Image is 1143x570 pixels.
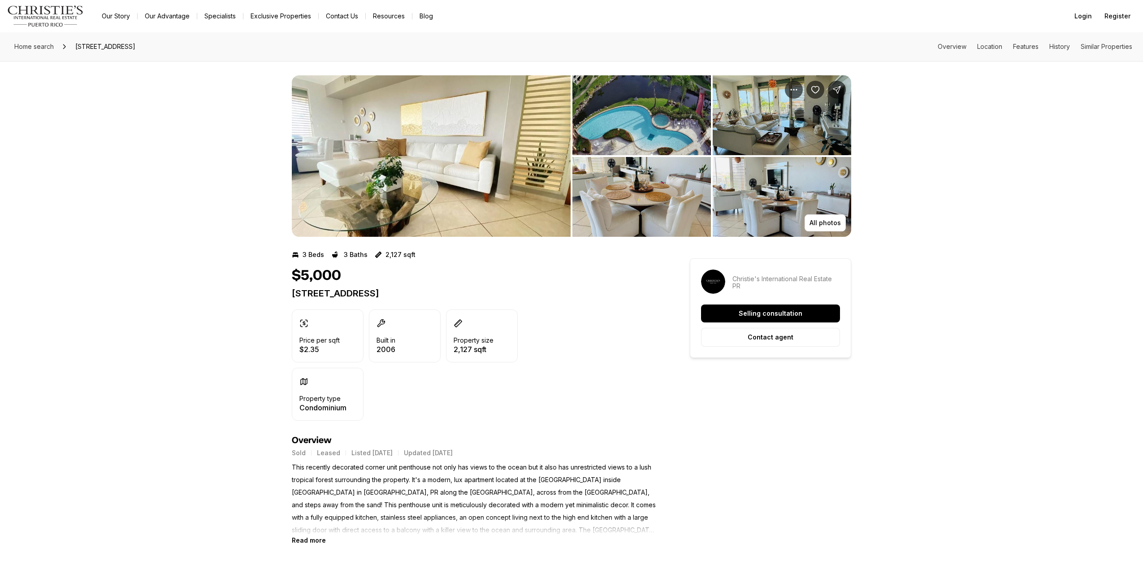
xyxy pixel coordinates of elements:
a: Our Story [95,10,137,22]
button: View image gallery [572,157,711,237]
li: 2 of 8 [572,75,851,237]
a: Home search [11,39,57,54]
p: Contact agent [748,334,793,341]
p: 2,127 sqft [385,251,416,258]
button: Contact agent [701,328,840,347]
p: Listed [DATE] [351,449,393,457]
button: Selling consultation [701,305,840,322]
p: $2.35 [299,346,340,353]
span: Register [1104,13,1130,20]
p: [STREET_ADDRESS] [292,288,658,299]
button: Property options [785,81,803,99]
p: 2006 [377,346,395,353]
img: logo [7,5,84,27]
button: Save Property: 75 OCEAN DR #341 [806,81,824,99]
button: Contact Us [319,10,365,22]
a: Exclusive Properties [243,10,318,22]
a: Skip to: Location [977,43,1002,50]
button: View image gallery [572,75,711,155]
a: Our Advantage [138,10,197,22]
p: 2,127 sqft [454,346,494,353]
span: [STREET_ADDRESS] [72,39,139,54]
p: Selling consultation [739,310,802,317]
button: Read more [292,536,326,544]
p: Condominium [299,404,346,411]
nav: Page section menu [938,43,1132,50]
a: Resources [366,10,412,22]
p: All photos [810,219,841,226]
a: Specialists [197,10,243,22]
a: Skip to: Overview [938,43,966,50]
button: Login [1069,7,1097,25]
p: Property size [454,337,494,344]
a: Blog [412,10,440,22]
h4: Overview [292,435,658,446]
button: View image gallery [292,75,571,237]
p: Price per sqft [299,337,340,344]
div: Listing Photos [292,75,851,237]
span: Home search [14,43,54,50]
h1: $5,000 [292,267,341,284]
button: Share Property: 75 OCEAN DR #341 [828,81,846,99]
button: All photos [805,214,846,231]
button: Register [1099,7,1136,25]
p: This recently decorated corner unit penthouse not only has views to the ocean but it also has unr... [292,461,658,536]
p: Christie's International Real Estate PR [732,275,840,290]
p: Leased [317,449,340,457]
button: View image gallery [713,157,851,237]
p: Property type [299,395,341,402]
p: 3 Beds [303,251,324,258]
li: 1 of 8 [292,75,571,237]
p: Built in [377,337,395,344]
a: Skip to: Similar Properties [1081,43,1132,50]
a: Skip to: Features [1013,43,1039,50]
span: Login [1074,13,1092,20]
a: Skip to: History [1049,43,1070,50]
p: 3 Baths [344,251,368,258]
p: Updated [DATE] [404,449,453,457]
button: View image gallery [713,75,851,155]
p: Sold [292,449,306,457]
